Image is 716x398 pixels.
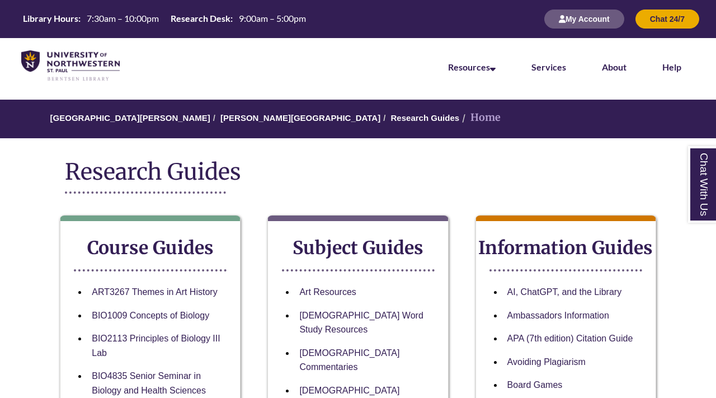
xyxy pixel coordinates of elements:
a: [GEOGRAPHIC_DATA][PERSON_NAME] [50,113,210,123]
a: [DEMOGRAPHIC_DATA] Commentaries [299,348,399,372]
strong: Course Guides [87,237,214,259]
th: Research Desk: [166,12,234,25]
a: Chat 24/7 [635,14,699,24]
a: Services [531,62,566,72]
a: APA (7th edition) Citation Guide [507,334,633,343]
strong: Information Guides [478,237,653,259]
li: Home [459,110,501,126]
a: BIO2113 Principles of Biology III Lab [92,334,220,358]
a: [PERSON_NAME][GEOGRAPHIC_DATA] [220,113,380,123]
button: My Account [544,10,624,29]
a: Art Resources [299,287,356,297]
a: Avoiding Plagiarism [507,357,586,367]
a: [DEMOGRAPHIC_DATA] Word Study Resources [299,311,423,335]
a: My Account [544,14,624,24]
a: Board Games [507,380,563,390]
table: Hours Today [18,12,310,25]
a: About [602,62,626,72]
strong: Subject Guides [293,237,423,259]
a: BIO4835 Senior Seminar in Biology and Health Sciences [92,371,206,395]
a: AI, ChatGPT, and the Library [507,287,622,297]
a: Research Guides [391,113,460,123]
a: BIO1009 Concepts of Biology [92,311,209,320]
a: Ambassadors Information [507,311,609,320]
img: UNWSP Library Logo [21,50,120,82]
button: Chat 24/7 [635,10,699,29]
span: Research Guides [65,158,241,186]
span: 7:30am – 10:00pm [87,13,159,24]
th: Library Hours: [18,12,82,25]
a: Hours Today [18,12,310,26]
span: 9:00am – 5:00pm [239,13,306,24]
a: Help [662,62,681,72]
a: ART3267 Themes in Art History [92,287,217,297]
a: Resources [448,62,496,72]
